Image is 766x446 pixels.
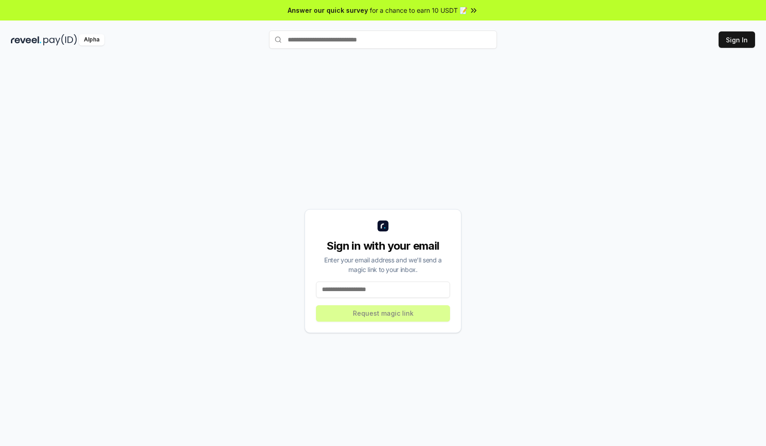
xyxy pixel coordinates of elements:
[378,220,388,231] img: logo_small
[79,34,104,46] div: Alpha
[43,34,77,46] img: pay_id
[316,255,450,274] div: Enter your email address and we’ll send a magic link to your inbox.
[719,31,755,48] button: Sign In
[288,5,368,15] span: Answer our quick survey
[370,5,467,15] span: for a chance to earn 10 USDT 📝
[11,34,41,46] img: reveel_dark
[316,239,450,253] div: Sign in with your email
